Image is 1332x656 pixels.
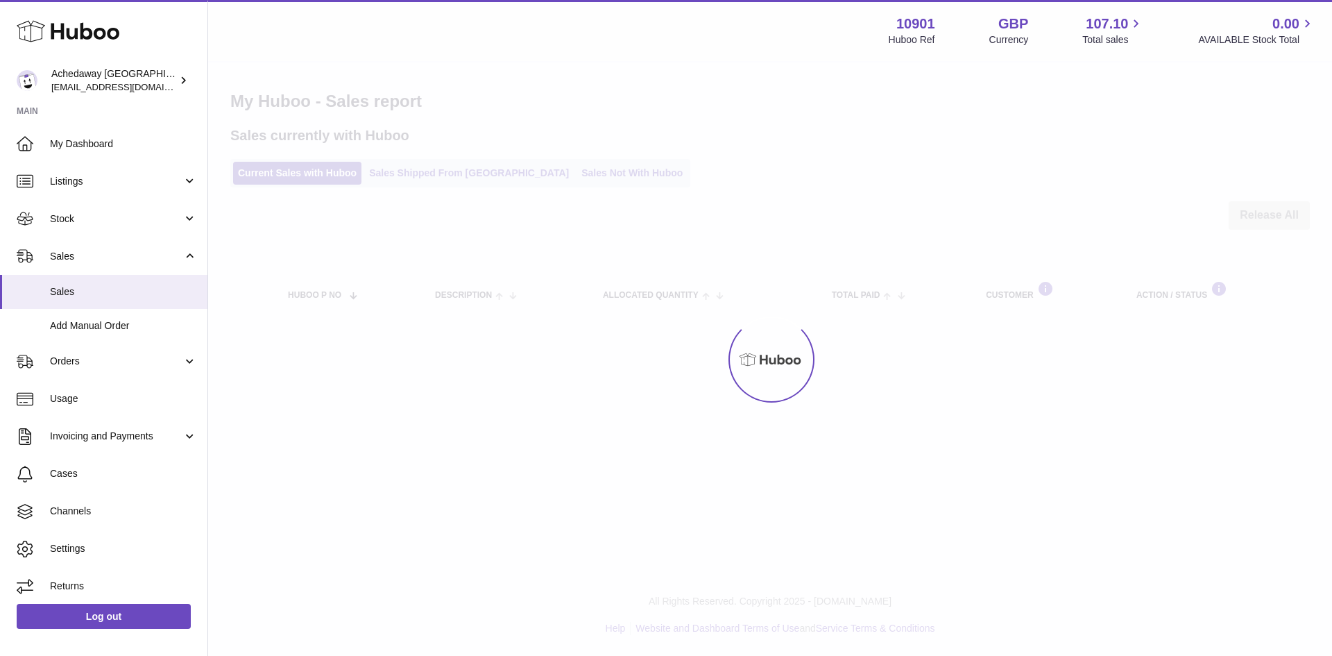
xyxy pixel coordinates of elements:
[1198,33,1315,47] span: AVAILABLE Stock Total
[50,392,197,405] span: Usage
[1082,15,1144,47] a: 107.10 Total sales
[50,355,182,368] span: Orders
[50,542,197,555] span: Settings
[1198,15,1315,47] a: 0.00 AVAILABLE Stock Total
[50,319,197,333] span: Add Manual Order
[989,33,1029,47] div: Currency
[1082,33,1144,47] span: Total sales
[1086,15,1128,33] span: 107.10
[51,81,204,92] span: [EMAIL_ADDRESS][DOMAIN_NAME]
[50,212,182,226] span: Stock
[50,250,182,263] span: Sales
[17,604,191,629] a: Log out
[51,67,176,94] div: Achedaway [GEOGRAPHIC_DATA]
[50,467,197,480] span: Cases
[50,137,197,151] span: My Dashboard
[50,580,197,593] span: Returns
[998,15,1028,33] strong: GBP
[50,175,182,188] span: Listings
[17,70,37,91] img: admin@newpb.co.uk
[50,505,197,518] span: Channels
[1272,15,1299,33] span: 0.00
[896,15,935,33] strong: 10901
[50,430,182,443] span: Invoicing and Payments
[889,33,935,47] div: Huboo Ref
[50,285,197,298] span: Sales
